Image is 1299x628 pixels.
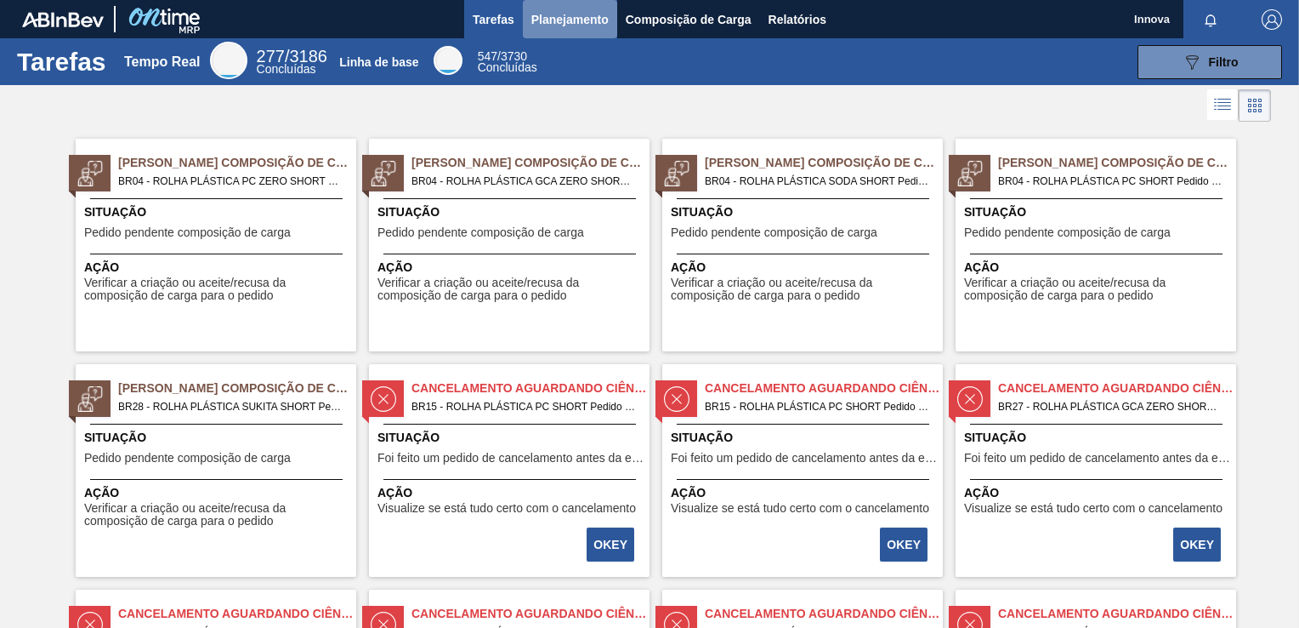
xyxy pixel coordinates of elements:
[84,226,291,239] span: Pedido pendente composição de carga
[377,429,645,447] span: Situação
[882,526,929,563] div: Completar tarefa: 30018298
[1209,55,1239,69] span: Filtro
[880,528,927,562] button: OKEY
[964,429,1232,447] span: Situação
[501,49,527,63] font: 3730
[118,154,356,172] span: Pedido Aguardando Composição de Carga
[531,9,609,30] span: Planejamento
[671,452,939,465] span: Foi feito um pedido de cancelamento antes da etapa de aguardando faturamento
[964,484,1232,502] span: Ação
[377,452,645,465] span: Foi feito um pedido de cancelamento antes da etapa de aguardando faturamento
[1262,9,1282,30] img: Logout
[671,226,877,239] span: Pedido pendente composição de carga
[118,172,343,191] span: BR04 - ROLHA PLÁSTICA PC ZERO SHORT Pedido - 2027020
[588,526,636,563] div: Completar tarefa: 30018297
[705,605,943,623] span: Cancelamento aguardando ciência
[339,55,418,69] div: Linha de base
[671,259,939,277] span: Ação
[964,203,1232,221] span: Situação
[411,172,636,191] span: BR04 - ROLHA PLÁSTICA GCA ZERO SHORT Pedido - 2027021
[998,397,1222,416] span: BR27 - ROLHA PLÁSTICA GCA ZERO SHORT Pedido - 749651
[77,161,103,186] img: estado
[626,9,752,30] span: Composição de Carga
[998,172,1222,191] span: BR04 - ROLHA PLÁSTICA PC SHORT Pedido - 2027027
[118,380,356,397] span: Pedido Aguardando Composição de Carga
[411,605,649,623] span: Cancelamento aguardando ciência
[377,484,645,502] span: Ação
[118,605,356,623] span: Cancelamento aguardando ciência
[1207,89,1239,122] div: Visão em Lista
[587,528,634,562] button: OKEY
[478,49,497,63] span: 547
[705,397,929,416] span: BR15 - ROLHA PLÁSTICA PC SHORT Pedido - 694547
[434,46,462,75] div: Base Line
[964,259,1232,277] span: Ação
[1137,45,1282,79] button: Filtro
[998,154,1236,172] span: Pedido Aguardando Composição de Carga
[664,386,689,412] img: estado
[411,154,649,172] span: Pedido Aguardando Composição de Carga
[671,203,939,221] span: Situação
[377,259,645,277] span: Ação
[1175,526,1222,563] div: Completar tarefa: 30019088
[377,203,645,221] span: Situação
[257,49,327,75] div: Real Time
[671,484,939,502] span: Ação
[118,397,343,416] span: BR28 - ROLHA PLÁSTICA SUKITA SHORT Pedido - 2027095
[998,380,1236,397] span: Cancelamento aguardando ciência
[769,9,826,30] span: Relatórios
[84,429,352,447] span: Situação
[1173,528,1221,562] button: OKEY
[964,452,1232,465] span: Foi feito um pedido de cancelamento antes da etapa de aguardando faturamento
[957,386,983,412] img: estado
[964,502,1222,515] span: Visualize se está tudo certo com o cancelamento
[84,277,352,303] span: Verificar a criação ou aceite/recusa da composição de carga para o pedido
[411,380,649,397] span: Cancelamento aguardando ciência
[377,277,645,303] span: Verificar a criação ou aceite/recusa da composição de carga para o pedido
[77,386,103,412] img: estado
[957,161,983,186] img: estado
[377,226,584,239] span: Pedido pendente composição de carga
[473,9,514,30] span: Tarefas
[1183,8,1238,31] button: Notificações
[84,259,352,277] span: Ação
[22,12,104,27] img: TNhmsLtSVTkK8tSr43FrP2fwEKptu5GPRR3wAAAABJRU5ErkJggg==
[257,62,316,76] span: Concluídas
[964,226,1171,239] span: Pedido pendente composição de carga
[257,47,285,66] span: 277
[17,52,106,71] h1: Tarefas
[705,172,929,191] span: BR04 - ROLHA PLÁSTICA SODA SHORT Pedido - 2027024
[84,502,352,528] span: Verificar a criação ou aceite/recusa da composição de carga para o pedido
[210,42,247,79] div: Real Time
[478,49,527,63] span: /
[289,47,327,66] font: 3186
[84,484,352,502] span: Ação
[705,380,943,397] span: Cancelamento aguardando ciência
[964,277,1232,303] span: Verificar a criação ou aceite/recusa da composição de carga para o pedido
[257,47,327,66] span: /
[371,161,396,186] img: estado
[1239,89,1271,122] div: Visão em Cards
[478,60,537,74] span: Concluídas
[671,277,939,303] span: Verificar a criação ou aceite/recusa da composição de carga para o pedido
[671,502,929,515] span: Visualize se está tudo certo com o cancelamento
[124,54,201,70] div: Tempo Real
[84,452,291,465] span: Pedido pendente composição de carga
[84,203,352,221] span: Situação
[664,161,689,186] img: estado
[371,386,396,412] img: estado
[411,397,636,416] span: BR15 - ROLHA PLÁSTICA PC SHORT Pedido - 694548
[478,51,537,73] div: Base Line
[671,429,939,447] span: Situação
[998,605,1236,623] span: Cancelamento aguardando ciência
[377,502,636,515] span: Visualize se está tudo certo com o cancelamento
[705,154,943,172] span: Pedido Aguardando Composição de Carga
